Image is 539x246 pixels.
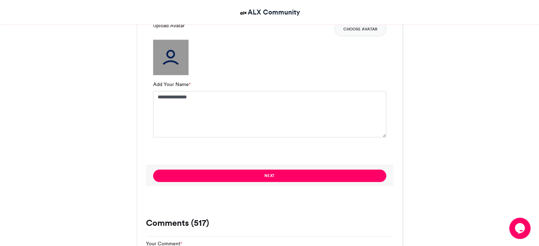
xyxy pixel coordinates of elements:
label: Add Your Name [153,81,191,88]
button: Choose Avatar [335,22,386,36]
a: ALX Community [239,7,300,17]
img: ALX Community [239,8,248,17]
button: Next [153,170,386,182]
h3: Comments (517) [146,219,393,227]
img: user_filled.png [153,40,189,75]
iframe: chat widget [509,218,532,239]
label: Upload Avatar [153,22,185,29]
